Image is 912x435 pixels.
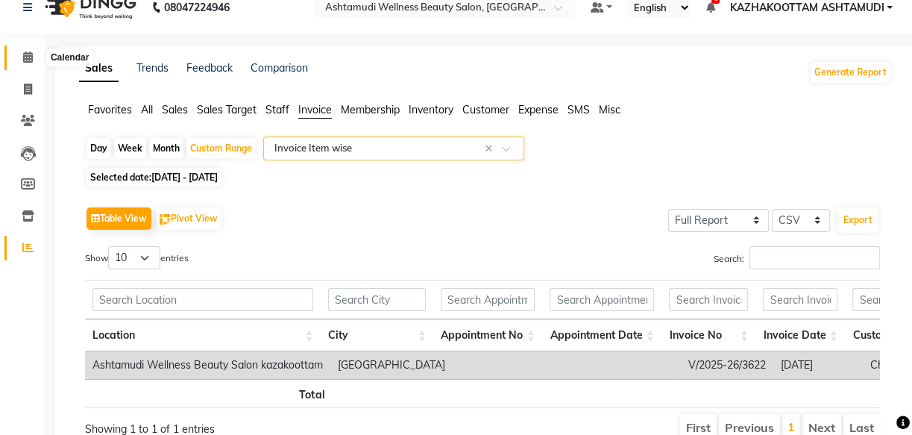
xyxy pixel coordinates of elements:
button: Pivot View [156,207,221,230]
th: Total [85,379,332,408]
input: Search: [749,246,880,269]
input: Search Appointment No [441,288,535,311]
input: Search City [328,288,426,311]
td: V/2025-26/3622 [681,351,773,379]
a: Feedback [186,61,233,75]
button: Table View [87,207,151,230]
input: Search Invoice No [669,288,748,311]
th: Invoice No: activate to sort column ascending [661,319,755,351]
button: Export [837,207,878,233]
input: Search Appointment Date [550,288,654,311]
th: Invoice Date: activate to sort column ascending [755,319,845,351]
div: Custom Range [186,138,256,159]
span: Favorites [88,103,132,116]
a: 5 [705,1,714,14]
select: Showentries [108,246,160,269]
span: All [141,103,153,116]
button: Generate Report [811,62,890,83]
td: [DATE] [773,351,863,379]
th: City: activate to sort column ascending [321,319,433,351]
span: Staff [265,103,289,116]
td: Ashtamudi Wellness Beauty Salon kazakoottam [85,351,330,379]
label: Show entries [85,246,189,269]
div: Month [149,138,183,159]
label: Search: [714,246,880,269]
a: 1 [787,419,795,434]
input: Search Invoice Date [763,288,837,311]
div: Week [114,138,146,159]
img: pivot.png [160,214,171,225]
span: Membership [341,103,400,116]
div: Day [87,138,111,159]
input: Search Location [92,288,313,311]
span: Clear all [485,141,497,157]
div: Calendar [47,49,92,67]
td: [GEOGRAPHIC_DATA] [330,351,453,379]
span: [DATE] - [DATE] [151,172,218,183]
span: SMS [567,103,590,116]
th: Appointment No: activate to sort column ascending [433,319,542,351]
a: Comparison [251,61,308,75]
span: Sales [162,103,188,116]
span: Selected date: [87,168,221,187]
span: Customer [462,103,509,116]
span: Sales Target [197,103,257,116]
span: Expense [518,103,559,116]
th: Appointment Date: activate to sort column ascending [542,319,661,351]
span: Misc [599,103,620,116]
span: Invoice [298,103,332,116]
th: Location: activate to sort column ascending [85,319,321,351]
span: Inventory [409,103,453,116]
a: Trends [136,61,169,75]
